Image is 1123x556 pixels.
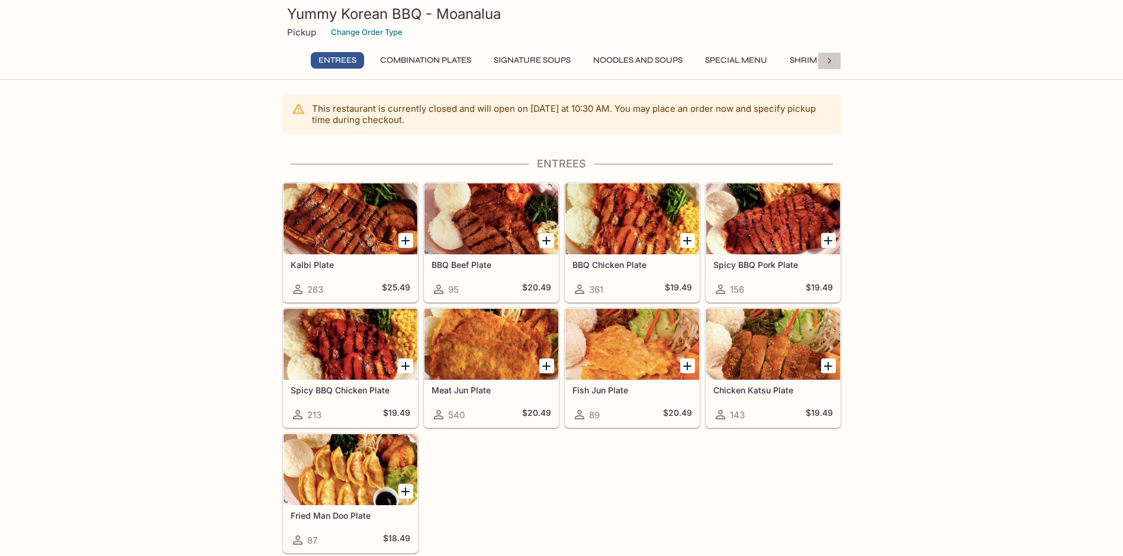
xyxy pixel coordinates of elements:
div: Spicy BBQ Chicken Plate [284,309,417,380]
button: Special Menu [699,52,774,69]
a: Spicy BBQ Chicken Plate213$19.49 [283,308,418,428]
h5: Spicy BBQ Pork Plate [713,260,833,270]
button: Shrimp Combos [783,52,868,69]
button: Noodles and Soups [587,52,689,69]
button: Add Meat Jun Plate [539,358,554,373]
button: Change Order Type [326,23,408,41]
button: Add Chicken Katsu Plate [821,358,836,373]
button: Add Spicy BBQ Pork Plate [821,233,836,248]
button: Add BBQ Beef Plate [539,233,554,248]
a: BBQ Chicken Plate361$19.49 [565,183,700,302]
span: 361 [589,284,603,295]
h5: Fried Man Doo Plate [291,510,410,521]
span: 156 [730,284,744,295]
div: Fried Man Doo Plate [284,434,417,505]
button: Add Kalbi Plate [398,233,413,248]
h4: Entrees [282,157,841,170]
h5: BBQ Beef Plate [432,260,551,270]
p: This restaurant is currently closed and will open on [DATE] at 10:30 AM . You may place an order ... [312,103,832,125]
h5: Spicy BBQ Chicken Plate [291,385,410,395]
span: 89 [589,409,600,421]
button: Add Fish Jun Plate [680,358,695,373]
div: BBQ Chicken Plate [565,183,699,254]
a: Meat Jun Plate540$20.49 [424,308,559,428]
button: Add Spicy BBQ Chicken Plate [398,358,413,373]
h5: $25.49 [382,282,410,296]
h5: Chicken Katsu Plate [713,385,833,395]
button: Combination Plates [374,52,478,69]
div: BBQ Beef Plate [424,183,558,254]
h5: $19.49 [806,408,833,422]
button: Signature Soups [487,52,577,69]
a: Spicy BBQ Pork Plate156$19.49 [706,183,841,302]
h5: $19.49 [665,282,692,296]
h5: BBQ Chicken Plate [572,260,692,270]
button: Add Fried Man Doo Plate [398,484,413,499]
h5: $20.49 [522,408,551,422]
h5: $18.49 [383,533,410,547]
span: 263 [307,284,323,295]
div: Fish Jun Plate [565,309,699,380]
span: 540 [448,409,465,421]
div: Chicken Katsu Plate [706,309,840,380]
h5: Kalbi Plate [291,260,410,270]
a: Chicken Katsu Plate143$19.49 [706,308,841,428]
h5: $20.49 [522,282,551,296]
span: 143 [730,409,745,421]
div: Kalbi Plate [284,183,417,254]
a: BBQ Beef Plate95$20.49 [424,183,559,302]
button: Add BBQ Chicken Plate [680,233,695,248]
h5: $20.49 [663,408,692,422]
a: Fish Jun Plate89$20.49 [565,308,700,428]
h5: $19.49 [383,408,410,422]
div: Spicy BBQ Pork Plate [706,183,840,254]
button: Entrees [311,52,364,69]
span: 95 [448,284,459,295]
a: Kalbi Plate263$25.49 [283,183,418,302]
a: Fried Man Doo Plate87$18.49 [283,434,418,553]
h5: Meat Jun Plate [432,385,551,395]
div: Meat Jun Plate [424,309,558,380]
p: Pickup [287,27,316,38]
span: 87 [307,535,317,546]
h3: Yummy Korean BBQ - Moanalua [287,5,836,23]
h5: $19.49 [806,282,833,296]
span: 213 [307,409,321,421]
h5: Fish Jun Plate [572,385,692,395]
